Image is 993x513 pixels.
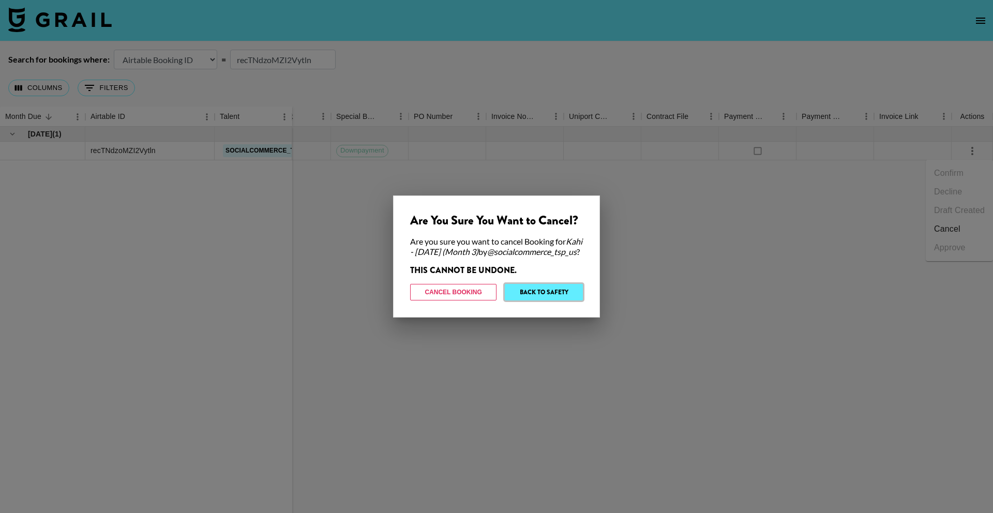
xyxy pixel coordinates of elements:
div: THIS CANNOT BE UNDONE. [410,265,583,276]
em: @ socialcommerce_tsp_us [487,247,577,256]
div: Are you sure you want to cancel Booking for by ? [410,236,583,257]
button: Back to Safety [505,284,583,300]
button: Cancel Booking [410,284,496,300]
em: Kahi - [DATE] (Month 3) [410,236,582,256]
div: Are You Sure You Want to Cancel? [410,213,583,228]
